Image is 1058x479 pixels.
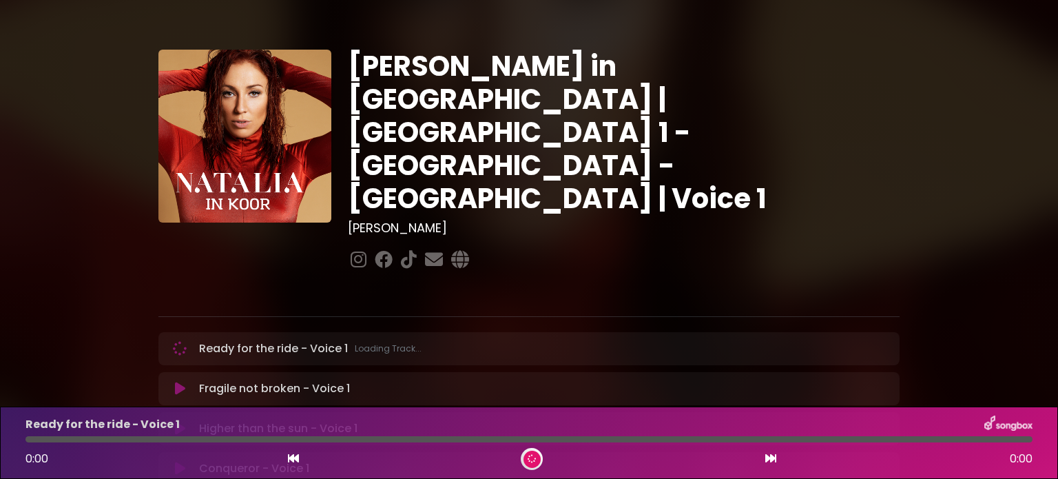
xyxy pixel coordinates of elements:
p: Fragile not broken - Voice 1 [199,380,350,397]
h1: [PERSON_NAME] in [GEOGRAPHIC_DATA] | [GEOGRAPHIC_DATA] 1 - [GEOGRAPHIC_DATA] - [GEOGRAPHIC_DATA] ... [348,50,900,215]
span: Loading Track... [355,343,422,355]
span: 0:00 [25,451,48,467]
img: songbox-logo-white.png [984,416,1033,434]
img: YTVS25JmS9CLUqXqkEhs [158,50,331,223]
p: Ready for the ride - Voice 1 [199,340,422,357]
span: 0:00 [1010,451,1033,467]
p: Ready for the ride - Voice 1 [25,416,180,433]
h3: [PERSON_NAME] [348,221,900,236]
